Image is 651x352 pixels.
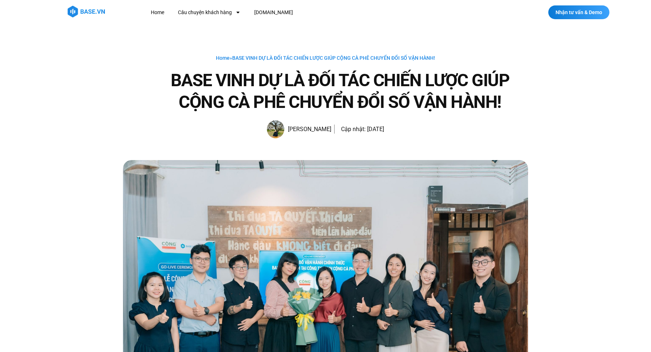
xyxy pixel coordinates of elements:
span: Nhận tư vấn & Demo [556,10,602,15]
a: Nhận tư vấn & Demo [548,5,609,19]
a: Home [216,55,230,61]
a: Home [145,6,170,19]
img: Picture of Đoàn Đức [267,120,284,138]
h1: BASE VINH DỰ LÀ ĐỐI TÁC CHIẾN LƯỢC GIÚP CỘNG CÀ PHÊ CHUYỂN ĐỔI SỐ VẬN HÀNH! [152,70,528,113]
nav: Menu [145,6,426,19]
span: BASE VINH DỰ LÀ ĐỐI TÁC CHIẾN LƯỢC GIÚP CỘNG CÀ PHÊ CHUYỂN ĐỔI SỐ VẬN HÀNH! [232,55,435,61]
a: Câu chuyện khách hàng [173,6,246,19]
span: [PERSON_NAME] [284,124,331,134]
a: [DOMAIN_NAME] [249,6,298,19]
span: Cập nhật: [341,126,366,133]
time: [DATE] [367,126,384,133]
span: » [216,55,435,61]
a: Picture of Đoàn Đức [PERSON_NAME] [267,120,331,138]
